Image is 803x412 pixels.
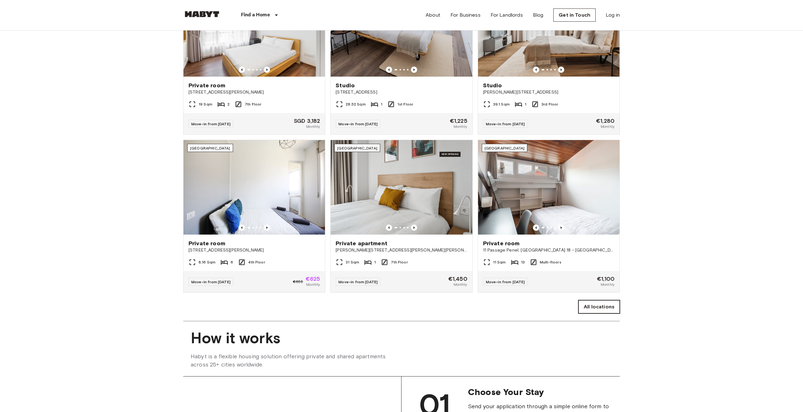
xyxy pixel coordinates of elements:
button: Previous image [386,225,392,231]
span: 4th Floor [248,259,265,265]
span: Monthly [601,124,614,129]
span: Studio [483,82,502,89]
img: Habyt [183,11,221,17]
span: Studio [336,82,355,89]
span: 1st Floor [397,101,413,107]
span: €1,450 [448,276,467,282]
span: [PERSON_NAME][STREET_ADDRESS] [483,89,614,95]
button: Previous image [533,67,539,73]
button: Previous image [264,67,270,73]
span: Private room [189,240,225,247]
img: Marketing picture of unit FR-18-011-001-011 [478,140,620,235]
a: All locations [578,300,620,313]
span: Monthly [454,282,467,287]
span: €1,100 [597,276,614,282]
span: €1,225 [450,118,467,124]
span: 2 [227,101,230,107]
span: Monthly [601,282,614,287]
span: 39.1 Sqm [493,101,510,107]
span: Private room [483,240,520,247]
button: Previous image [239,225,245,231]
span: 13 [521,259,525,265]
span: Multi-floors [540,259,561,265]
span: 19 Sqm [199,101,212,107]
button: Previous image [386,67,392,73]
span: Move-in from [DATE] [191,122,231,126]
a: Log in [606,11,620,19]
span: Move-in from [DATE] [486,279,525,284]
span: Habyt is a flexible housing solution offering private and shared apartments across 25+ cities wor... [191,352,401,369]
span: 11 Sqm [493,259,506,265]
span: Monthly [454,124,467,129]
span: Move-in from [DATE] [486,122,525,126]
a: For Landlords [491,11,523,19]
span: Move-in from [DATE] [191,279,231,284]
span: [STREET_ADDRESS] [336,89,467,95]
span: Private room [189,82,225,89]
p: Find a Home [241,11,270,19]
a: Marketing picture of unit ES-15-102-734-001Previous imagePrevious image[GEOGRAPHIC_DATA]Private a... [330,140,472,293]
span: [STREET_ADDRESS][PERSON_NAME] [189,247,320,253]
span: How it works [191,329,612,347]
img: Marketing picture of unit ES-15-102-734-001 [331,140,472,235]
span: €1,280 [596,118,614,124]
button: Previous image [411,225,417,231]
span: [GEOGRAPHIC_DATA] [337,146,377,150]
span: Private apartment [336,240,387,247]
span: 1 [381,101,382,107]
span: 8.16 Sqm [199,259,215,265]
span: 6 [231,259,233,265]
img: Marketing picture of unit IT-14-111-001-006 [183,140,325,235]
span: 7th Floor [245,101,261,107]
span: €655 [293,279,303,285]
span: €625 [306,276,320,282]
a: Blog [533,11,544,19]
span: [GEOGRAPHIC_DATA] [485,146,525,150]
button: Previous image [533,225,539,231]
button: Previous image [558,225,564,231]
span: 1 [374,259,376,265]
span: [PERSON_NAME][STREET_ADDRESS][PERSON_NAME][PERSON_NAME] [336,247,467,253]
span: [GEOGRAPHIC_DATA] [190,146,230,150]
span: 28.52 Sqm [346,101,365,107]
span: [STREET_ADDRESS][PERSON_NAME] [189,89,320,95]
span: Monthly [306,124,320,129]
span: 3rd Floor [541,101,558,107]
a: Get in Touch [553,8,596,22]
span: Monthly [306,282,320,287]
span: 31 Sqm [346,259,359,265]
span: 11 Passage Penel, [GEOGRAPHIC_DATA] 18 - [GEOGRAPHIC_DATA] [483,247,614,253]
a: About [426,11,440,19]
span: Move-in from [DATE] [338,279,378,284]
span: Move-in from [DATE] [338,122,378,126]
span: 1 [525,101,526,107]
button: Previous image [239,67,245,73]
a: For Business [450,11,481,19]
a: Marketing picture of unit IT-14-111-001-006Previous imagePrevious image[GEOGRAPHIC_DATA]Private r... [183,140,325,293]
button: Previous image [558,67,564,73]
span: SGD 3,182 [294,118,320,124]
button: Previous image [411,67,417,73]
button: Previous image [264,225,270,231]
span: 7th Floor [391,259,407,265]
a: Marketing picture of unit FR-18-011-001-011Previous imagePrevious image[GEOGRAPHIC_DATA]Private r... [478,140,620,293]
span: Choose Your Stay [468,387,610,397]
